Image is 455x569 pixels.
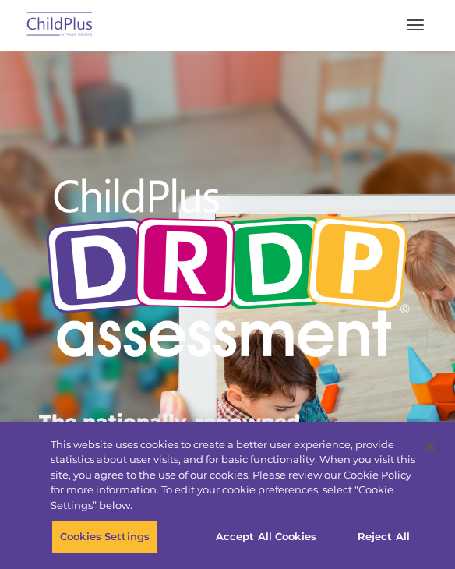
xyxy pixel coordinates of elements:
[207,521,325,553] button: Accept All Cookies
[413,429,447,464] button: Close
[51,437,420,514] div: This website uses cookies to create a better user experience, provide statistics about user visit...
[51,521,158,553] button: Cookies Settings
[335,521,432,553] button: Reject All
[23,7,97,44] img: ChildPlus by Procare Solutions
[39,410,365,472] span: The nationally-renowned DRDP child assessment is now available in ChildPlus.
[39,156,416,385] img: Copyright - DRDP Logo Light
